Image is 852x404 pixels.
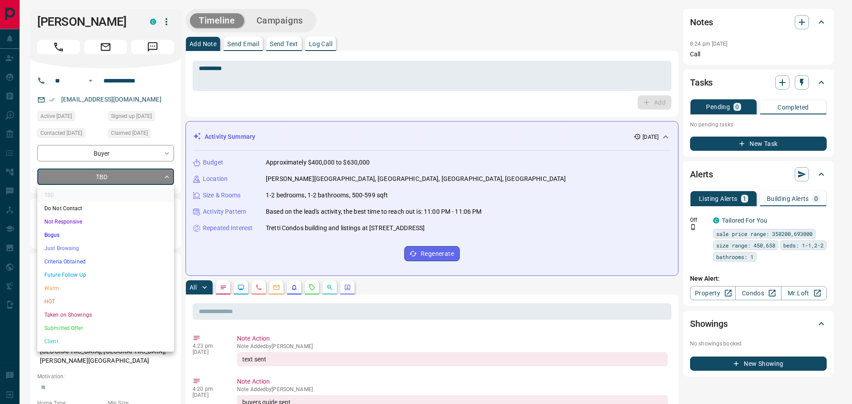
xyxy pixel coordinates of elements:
[37,322,174,335] li: Submitted Offer
[37,202,174,215] li: Do Not Contact
[37,215,174,228] li: Not Responsive
[37,228,174,242] li: Bogus
[37,282,174,295] li: Warm
[37,295,174,308] li: HOT
[37,268,174,282] li: Future Follow Up
[37,255,174,268] li: Criteria Obtained
[37,335,174,348] li: Client
[37,242,174,255] li: Just Browsing
[37,308,174,322] li: Taken on Showings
